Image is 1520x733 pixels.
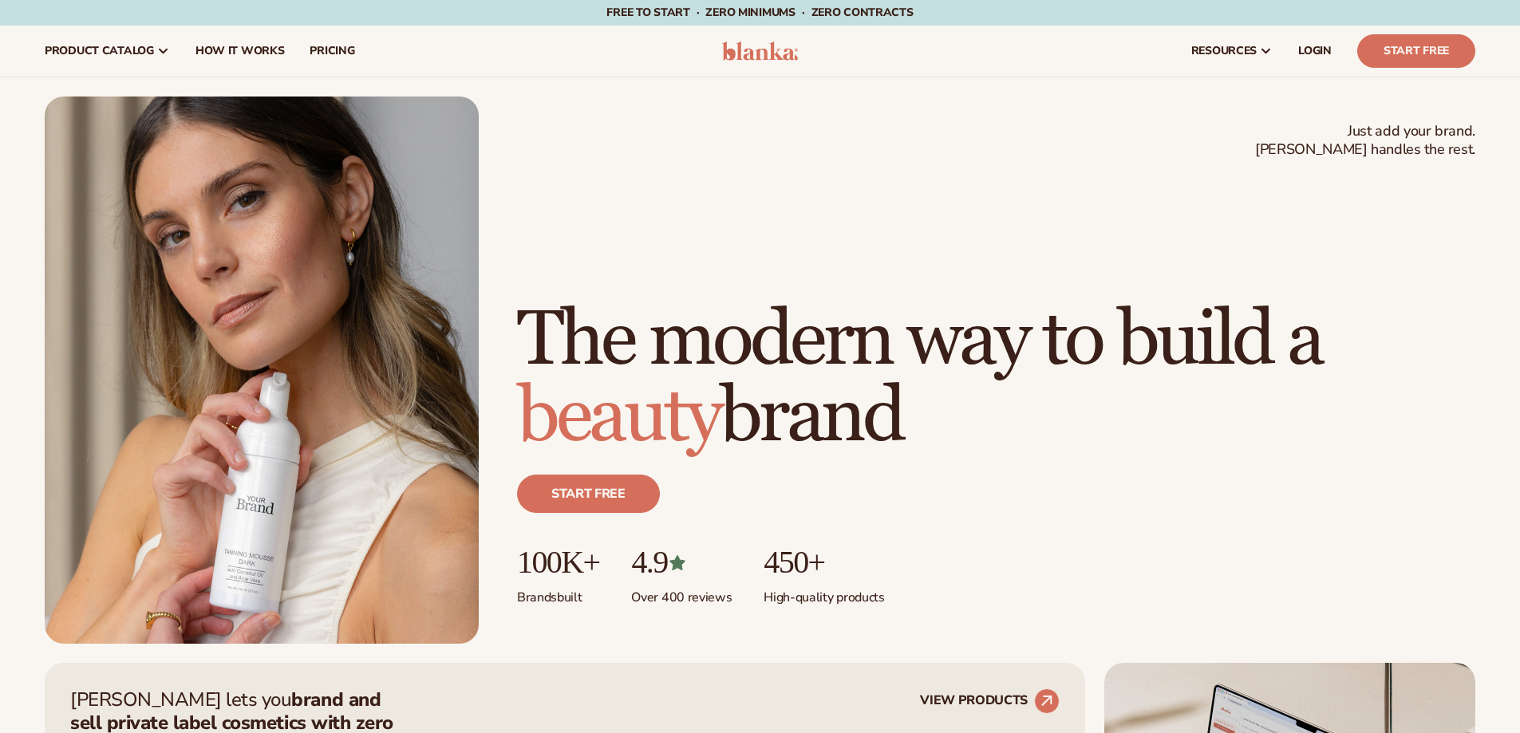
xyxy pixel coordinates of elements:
[517,475,660,513] a: Start free
[517,580,599,606] p: Brands built
[920,688,1060,714] a: VIEW PRODUCTS
[631,545,732,580] p: 4.9
[195,45,285,57] span: How It Works
[1298,45,1332,57] span: LOGIN
[183,26,298,77] a: How It Works
[32,26,183,77] a: product catalog
[310,45,354,57] span: pricing
[1255,122,1475,160] span: Just add your brand. [PERSON_NAME] handles the rest.
[1191,45,1257,57] span: resources
[517,370,720,463] span: beauty
[45,45,154,57] span: product catalog
[1285,26,1344,77] a: LOGIN
[1178,26,1285,77] a: resources
[517,545,599,580] p: 100K+
[631,580,732,606] p: Over 400 reviews
[606,5,913,20] span: Free to start · ZERO minimums · ZERO contracts
[722,41,798,61] img: logo
[297,26,367,77] a: pricing
[764,580,884,606] p: High-quality products
[1357,34,1475,68] a: Start Free
[764,545,884,580] p: 450+
[517,302,1475,455] h1: The modern way to build a brand
[45,97,479,644] img: Female holding tanning mousse.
